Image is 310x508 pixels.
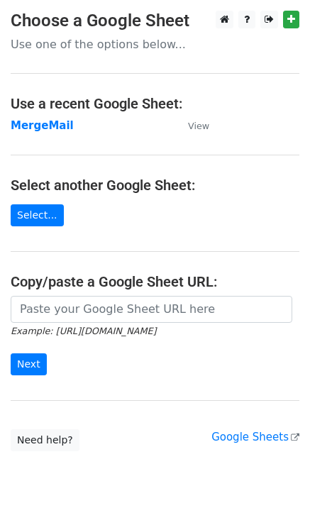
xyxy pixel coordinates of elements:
h4: Select another Google Sheet: [11,177,299,194]
small: Example: [URL][DOMAIN_NAME] [11,326,156,336]
h3: Choose a Google Sheet [11,11,299,31]
h4: Use a recent Google Sheet: [11,95,299,112]
a: Select... [11,204,64,226]
input: Paste your Google Sheet URL here [11,296,292,323]
p: Use one of the options below... [11,37,299,52]
a: View [174,119,209,132]
a: Google Sheets [211,431,299,443]
small: View [188,121,209,131]
a: Need help? [11,429,79,451]
input: Next [11,353,47,375]
a: MergeMail [11,119,74,132]
h4: Copy/paste a Google Sheet URL: [11,273,299,290]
